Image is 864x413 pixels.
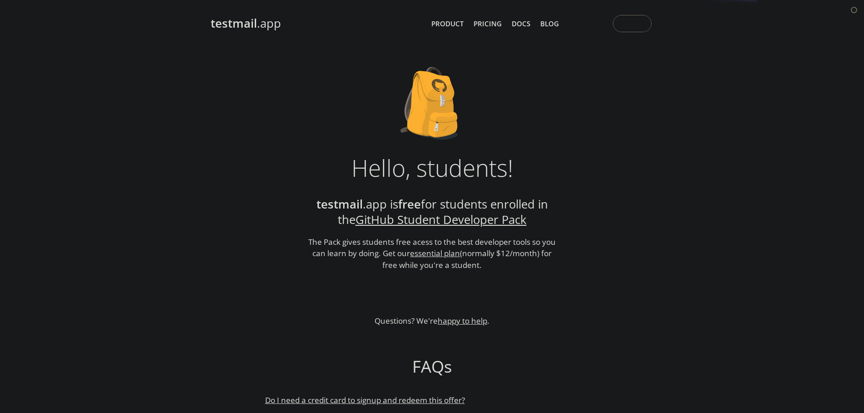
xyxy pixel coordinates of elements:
[258,356,607,377] h2: FAQs
[613,15,652,32] button: Signin
[211,15,257,31] strong: testmail
[474,18,502,29] a: Pricing
[568,15,608,32] button: Signup
[576,18,601,29] span: Signup
[375,315,489,327] h3: Questions? We're .
[265,394,465,406] p: Do I need a credit card to signup and redeem this offer?
[383,288,481,308] button: Signup with GitHub
[211,16,424,31] a: testmail.app
[620,18,644,29] span: Signin
[540,18,559,29] a: Blog
[316,196,363,212] strong: testmail
[410,248,460,258] a: essential plan
[398,196,421,212] strong: free
[400,67,464,140] img: github-student-backpack.png
[438,316,487,326] a: happy to help
[393,292,471,304] span: Signup with GitHub
[512,18,530,29] a: Docs
[307,236,557,271] h3: The Pack gives students free acess to the best developer tools so you can learn by doing. Get our...
[351,154,513,181] h1: Hello, students!
[258,388,607,412] div: Do I need a credit card to signup and redeem this offer?
[307,197,557,228] h2: .app is for students enrolled in the
[355,212,527,228] a: GitHub Student Developer Pack
[431,18,464,29] a: Product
